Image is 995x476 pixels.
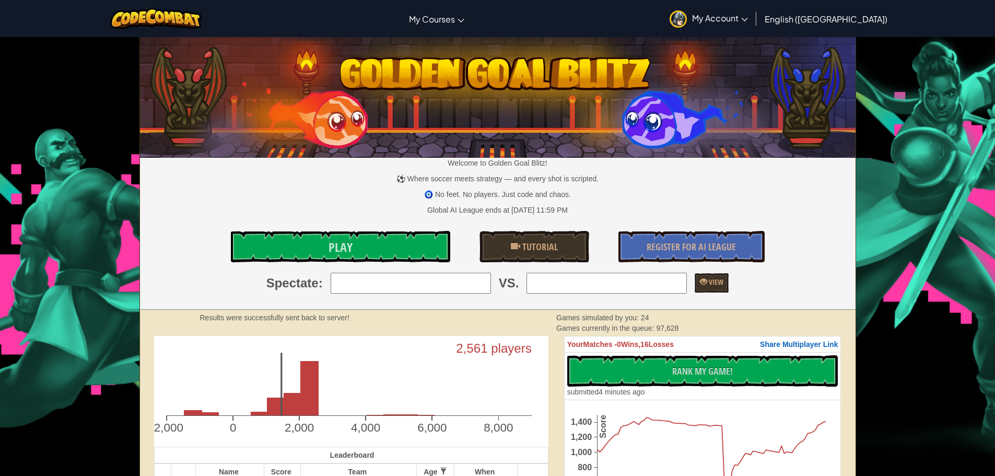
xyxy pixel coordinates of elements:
th: 0 16 [564,336,841,353]
span: Rank My Game! [672,365,733,378]
text: 1,400 [571,417,592,426]
span: My Account [692,13,748,24]
span: Losses [649,340,674,349]
span: Tutorial [520,240,558,253]
span: VS. [499,274,519,292]
a: Tutorial [479,231,589,262]
text: 0 [229,421,236,434]
div: Global AI League ends at [DATE] 11:59 PM [427,205,568,215]
text: 800 [578,462,592,472]
a: English ([GEOGRAPHIC_DATA]) [759,5,893,33]
img: avatar [670,10,687,28]
span: My Courses [409,14,455,25]
span: 97,628 [656,324,678,332]
text: 4,000 [351,421,380,434]
img: CodeCombat logo [110,8,202,29]
text: 6,000 [417,421,447,434]
a: My Courses [404,5,470,33]
button: Rank My Game! [567,355,838,387]
span: Share Multiplayer Link [760,340,838,349]
p: 🧿 No feet. No players. Just code and chaos. [140,189,856,200]
text: 1,200 [571,432,592,442]
a: Register for AI League [618,231,765,262]
span: English ([GEOGRAPHIC_DATA]) [765,14,887,25]
span: submitted [567,388,599,396]
span: : [319,274,323,292]
text: 2,000 [285,421,314,434]
span: Spectate [266,274,319,292]
div: 4 minutes ago [567,387,645,397]
span: 24 [641,314,649,322]
span: Games currently in the queue: [556,324,656,332]
a: My Account [664,2,753,35]
span: Wins, [621,340,640,349]
span: Matches - [583,340,617,349]
span: Games simulated by you: [556,314,641,322]
text: 8,000 [484,421,513,434]
text: 2,561 players [456,341,532,355]
span: Register for AI League [647,240,736,253]
text: 1,000 [571,447,592,457]
img: Golden Goal [140,33,856,158]
text: -2,000 [150,421,183,434]
span: Play [329,239,353,256]
span: Leaderboard [330,451,374,459]
p: ⚽ Where soccer meets strategy — and every shot is scripted. [140,173,856,184]
text: Score [598,415,607,438]
strong: Results were successfully sent back to server! [200,314,349,322]
p: Welcome to Golden Goal Blitz! [140,158,856,168]
span: View [707,277,723,287]
span: Your [567,340,583,349]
